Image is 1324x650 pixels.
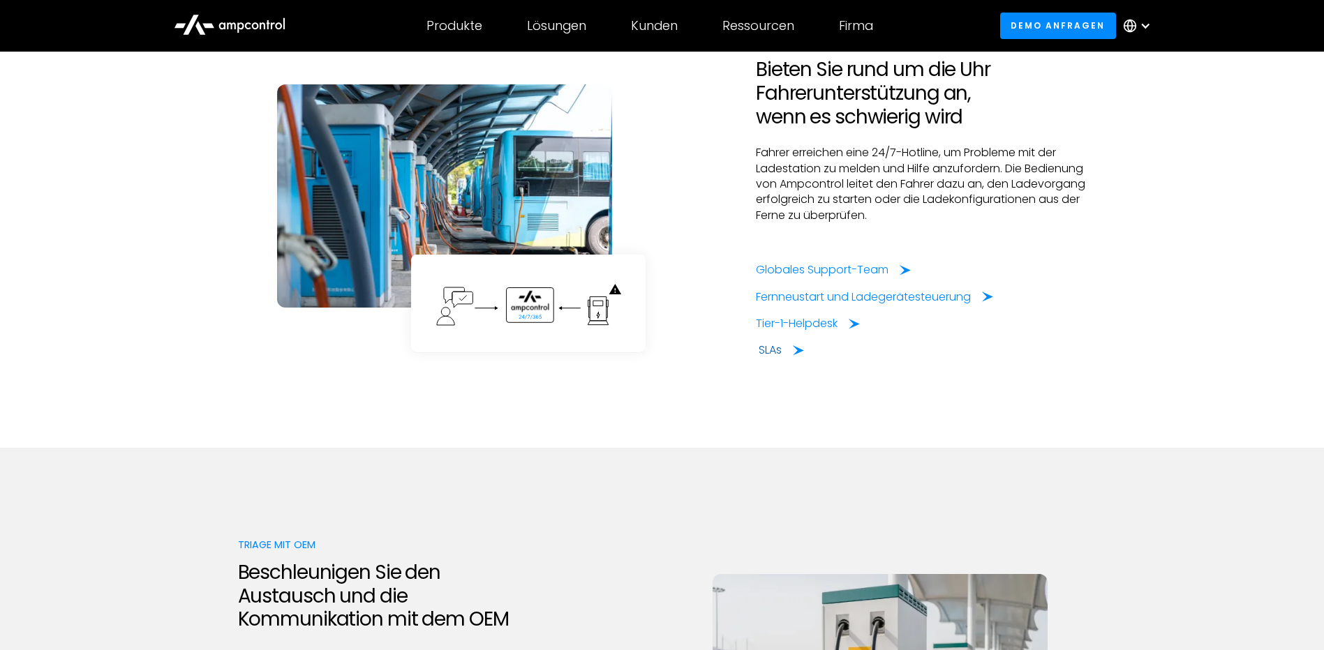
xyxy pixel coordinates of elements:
[527,18,586,33] div: Lösungen
[631,18,678,33] div: Kunden
[756,316,860,331] a: Tier-1-Helpdesk
[1000,13,1116,38] a: Demo anfragen
[756,289,971,305] div: Fernneustart und Ladegerätesteuerung
[756,145,1087,223] p: Fahrer erreichen eine 24/7-Hotline, um Probleme mit der Ladestation zu melden und Hilfe anzuforde...
[839,18,873,33] div: Firma
[722,18,794,33] div: Ressourcen
[756,58,1087,128] h2: Bieten Sie rund um die Uhr Fahrerunterstützung an, wenn es schwierig wird
[759,342,804,358] a: SLAs
[756,289,993,305] a: Fernneustart und Ladegerätesteuerung
[426,18,482,33] div: Produkte
[238,561,569,631] h2: Beschleunigen Sie den Austausch und die Kommunikation mit dem OEM
[756,262,888,278] div: Globales Support-Team
[759,342,782,358] div: SLAs
[238,537,569,552] div: Triage mit OEM
[756,262,911,278] a: Globales Support-Team
[756,316,838,331] div: Tier-1-Helpdesk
